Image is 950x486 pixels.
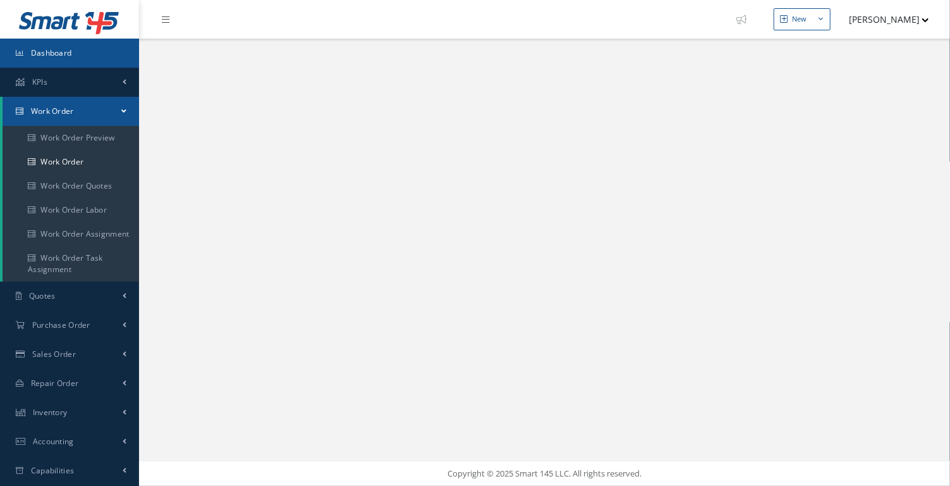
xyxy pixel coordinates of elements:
button: [PERSON_NAME] [837,7,929,32]
a: Work Order Preview [3,126,139,150]
a: Work Order [3,150,139,174]
span: KPIs [32,77,47,87]
a: Work Order Task Assignment [3,246,139,282]
span: Work Order [31,106,74,116]
span: Sales Order [32,349,76,359]
div: Copyright © 2025 Smart 145 LLC. All rights reserved. [152,468,937,480]
span: Inventory [33,407,68,418]
span: Repair Order [31,378,79,389]
a: Work Order Assignment [3,222,139,246]
a: Work Order [3,97,139,126]
span: Capabilities [31,465,75,476]
span: Purchase Order [32,320,90,330]
span: Accounting [33,436,74,447]
button: New [774,8,831,30]
a: Work Order Quotes [3,174,139,198]
span: Dashboard [31,47,72,58]
a: Work Order Labor [3,198,139,222]
div: New [792,14,807,25]
span: Quotes [29,290,56,301]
